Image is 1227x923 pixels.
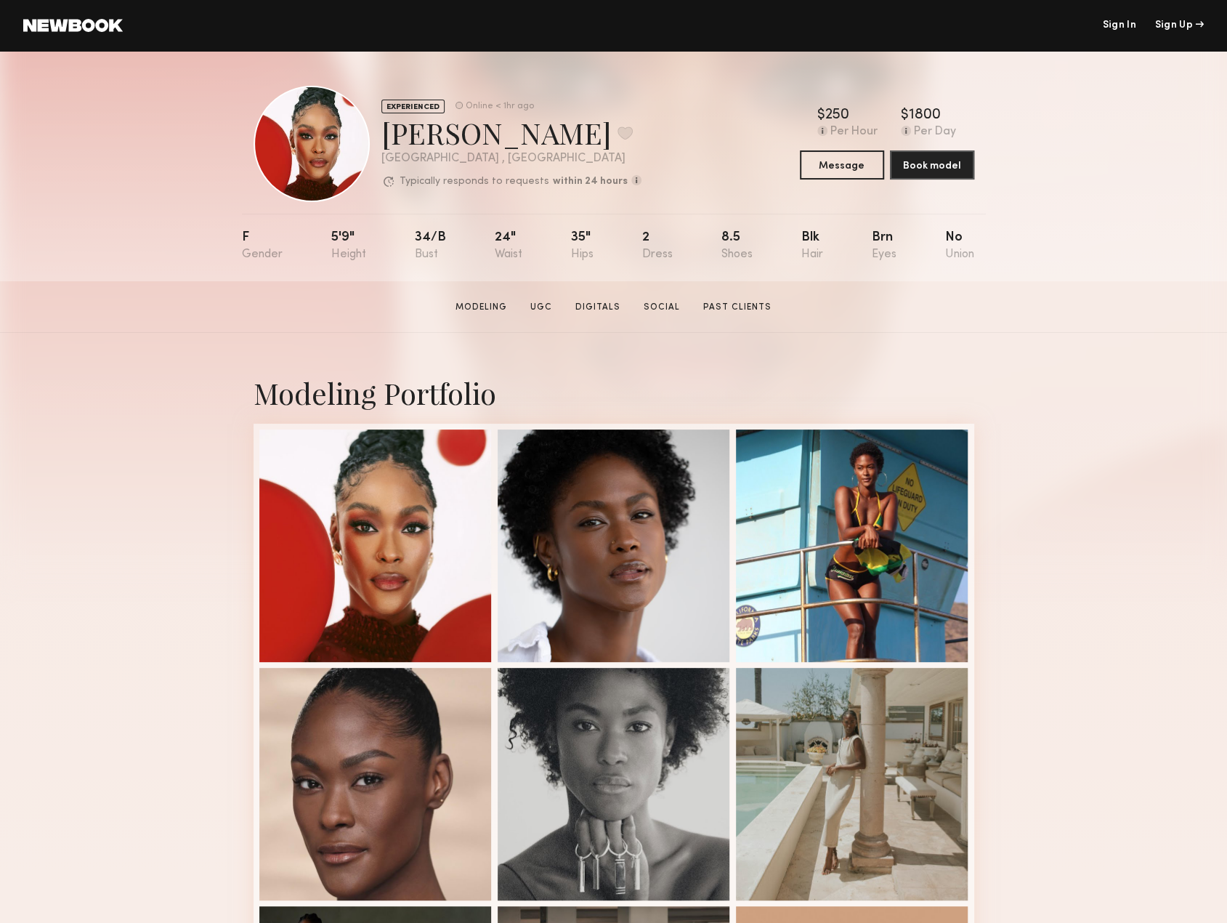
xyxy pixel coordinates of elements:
a: Modeling [450,301,513,314]
div: 250 [825,108,849,123]
div: F [242,231,283,261]
div: 34/b [415,231,446,261]
div: 2 [642,231,673,261]
a: Sign In [1102,20,1135,31]
div: Brn [872,231,896,261]
div: 5'9" [331,231,366,261]
a: Social [638,301,686,314]
div: No [945,231,974,261]
div: EXPERIENCED [381,100,445,113]
div: 24" [495,231,522,261]
b: within 24 hours [553,177,628,187]
div: [PERSON_NAME] [381,113,641,152]
button: Book model [890,150,974,180]
div: [GEOGRAPHIC_DATA] , [GEOGRAPHIC_DATA] [381,153,641,165]
div: Sign Up [1155,20,1204,31]
div: Online < 1hr ago [466,102,534,111]
div: Blk [801,231,823,261]
div: 8.5 [721,231,753,261]
div: $ [817,108,825,123]
div: 35" [571,231,594,261]
a: Past Clients [697,301,777,314]
a: UGC [525,301,558,314]
div: Per Day [914,126,956,139]
div: 1800 [909,108,941,123]
a: Digitals [570,301,626,314]
p: Typically responds to requests [400,177,549,187]
div: Modeling Portfolio [254,374,974,412]
button: Message [800,150,884,180]
div: Per Hour [830,126,878,139]
div: $ [901,108,909,123]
